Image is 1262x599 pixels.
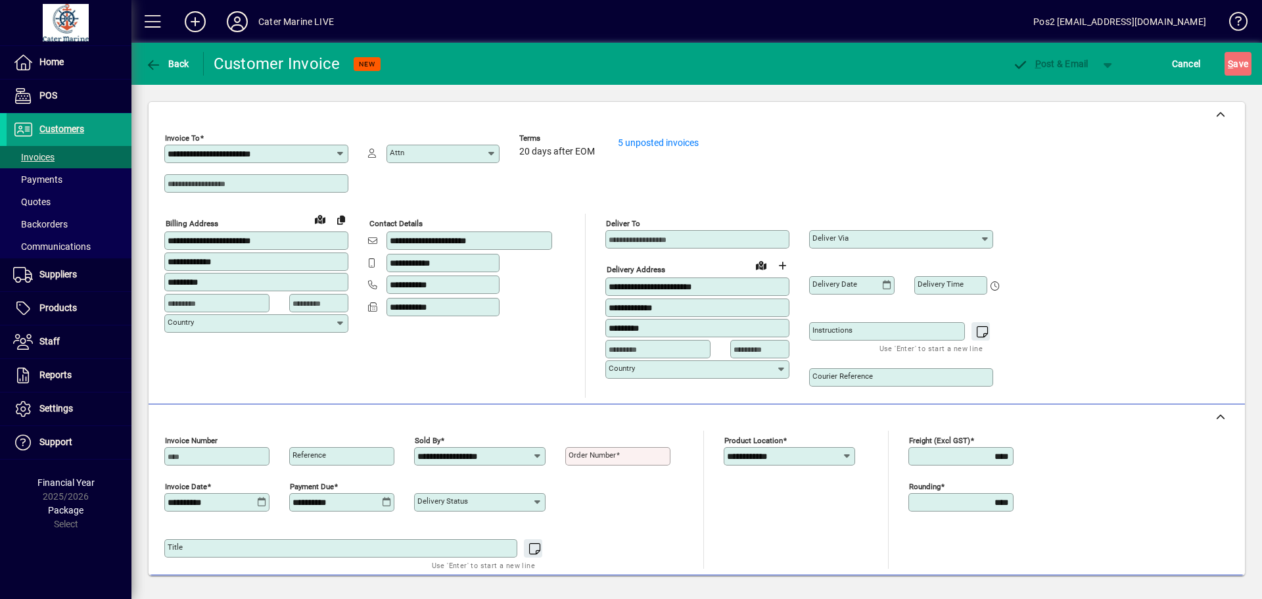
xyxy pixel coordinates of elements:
[1228,59,1233,69] span: S
[415,436,440,445] mat-label: Sold by
[918,279,964,289] mat-label: Delivery time
[812,279,857,289] mat-label: Delivery date
[7,258,131,291] a: Suppliers
[142,52,193,76] button: Back
[7,168,131,191] a: Payments
[390,148,404,157] mat-label: Attn
[7,325,131,358] a: Staff
[168,542,183,552] mat-label: Title
[13,174,62,185] span: Payments
[13,241,91,252] span: Communications
[7,80,131,112] a: POS
[7,213,131,235] a: Backorders
[39,437,72,447] span: Support
[39,336,60,347] span: Staff
[13,219,68,229] span: Backorders
[7,235,131,258] a: Communications
[145,59,189,69] span: Back
[131,52,204,76] app-page-header-button: Back
[359,60,375,68] span: NEW
[290,482,334,491] mat-label: Payment due
[519,147,595,157] span: 20 days after EOM
[1006,52,1095,76] button: Post & Email
[751,254,772,276] a: View on map
[331,209,352,230] button: Copy to Delivery address
[39,90,57,101] span: POS
[13,197,51,207] span: Quotes
[569,450,616,460] mat-label: Order number
[39,57,64,67] span: Home
[48,505,83,515] span: Package
[7,292,131,325] a: Products
[618,137,699,148] a: 5 unposted invoices
[214,53,340,74] div: Customer Invoice
[39,403,73,414] span: Settings
[772,255,793,276] button: Choose address
[519,134,598,143] span: Terms
[165,436,218,445] mat-label: Invoice number
[7,359,131,392] a: Reports
[417,496,468,506] mat-label: Delivery status
[258,11,334,32] div: Cater Marine LIVE
[39,302,77,313] span: Products
[13,152,55,162] span: Invoices
[609,364,635,373] mat-label: Country
[7,146,131,168] a: Invoices
[7,191,131,213] a: Quotes
[1035,59,1041,69] span: P
[1169,52,1204,76] button: Cancel
[606,219,640,228] mat-label: Deliver To
[7,393,131,425] a: Settings
[292,450,326,460] mat-label: Reference
[39,269,77,279] span: Suppliers
[39,124,84,134] span: Customers
[909,482,941,491] mat-label: Rounding
[1219,3,1246,45] a: Knowledge Base
[7,426,131,459] a: Support
[812,233,849,243] mat-label: Deliver via
[310,208,331,229] a: View on map
[37,477,95,488] span: Financial Year
[879,341,983,356] mat-hint: Use 'Enter' to start a new line
[812,325,853,335] mat-label: Instructions
[1228,53,1248,74] span: ave
[1172,53,1201,74] span: Cancel
[1012,59,1088,69] span: ost & Email
[812,371,873,381] mat-label: Courier Reference
[168,318,194,327] mat-label: Country
[216,10,258,34] button: Profile
[724,436,783,445] mat-label: Product location
[432,558,535,573] mat-hint: Use 'Enter' to start a new line
[174,10,216,34] button: Add
[1225,52,1251,76] button: Save
[1033,11,1206,32] div: Pos2 [EMAIL_ADDRESS][DOMAIN_NAME]
[39,370,72,380] span: Reports
[165,133,200,143] mat-label: Invoice To
[7,46,131,79] a: Home
[909,436,970,445] mat-label: Freight (excl GST)
[165,482,207,491] mat-label: Invoice date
